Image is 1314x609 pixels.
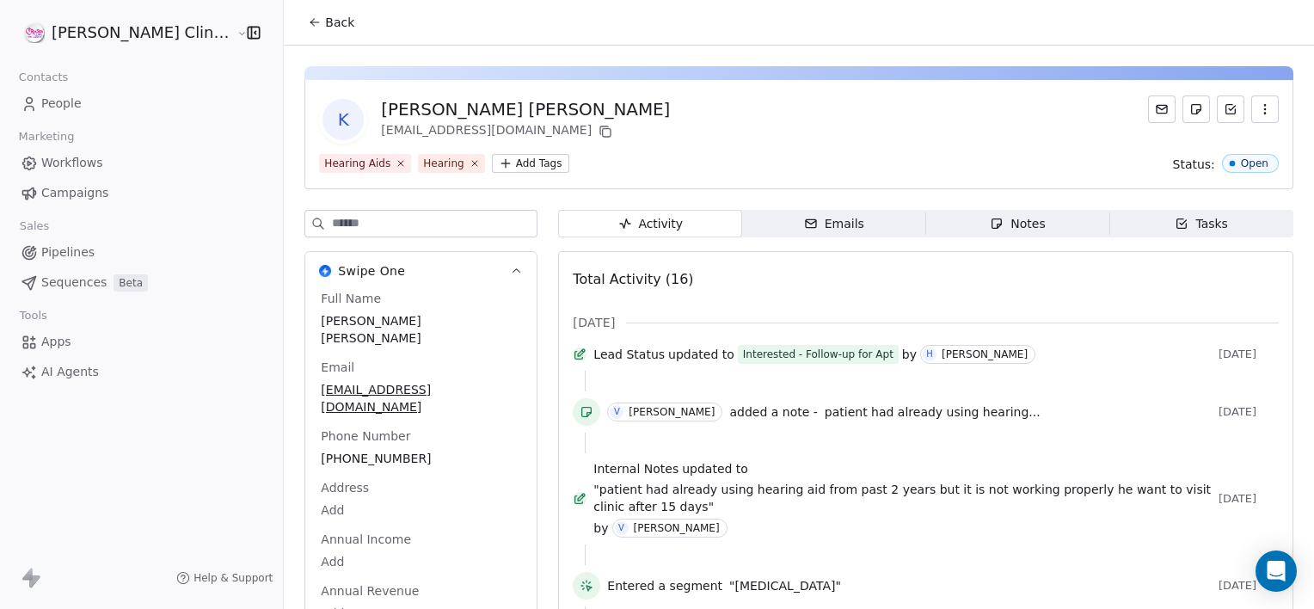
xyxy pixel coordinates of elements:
span: [PERSON_NAME] [PERSON_NAME] [321,312,521,347]
span: [DATE] [1219,579,1279,593]
span: [PHONE_NUMBER] [321,450,521,467]
span: Workflows [41,154,103,172]
div: H [926,348,933,361]
span: Lead Status [593,346,665,363]
span: added a note - [729,403,817,421]
span: Sequences [41,274,107,292]
span: Status: [1173,156,1215,173]
a: People [14,89,269,118]
a: SequencesBeta [14,268,269,297]
div: Emails [804,215,864,233]
div: [PERSON_NAME] [629,406,715,418]
a: Pipelines [14,238,269,267]
span: Full Name [317,290,384,307]
div: Hearing [423,156,464,171]
a: Apps [14,328,269,356]
span: updated to [668,346,734,363]
div: V [618,521,624,535]
div: Open Intercom Messenger [1256,551,1297,592]
span: Annual Revenue [317,582,422,600]
span: [EMAIL_ADDRESS][DOMAIN_NAME] [321,381,521,415]
span: Apps [41,333,71,351]
span: Address [317,479,372,496]
div: Open [1241,157,1268,169]
div: Tasks [1175,215,1228,233]
div: Interested - Follow-up for Apt [743,346,893,363]
div: [PERSON_NAME] [PERSON_NAME] [381,97,670,121]
div: [EMAIL_ADDRESS][DOMAIN_NAME] [381,121,670,142]
span: [DATE] [1219,348,1279,361]
span: Beta [114,274,148,292]
span: Help & Support [193,571,273,585]
span: Annual Income [317,531,414,548]
span: updated to [682,460,748,477]
span: "patient had already using hearing aid from past 2 years but it is not working properly he want t... [593,481,1212,515]
span: by [593,520,608,537]
span: K [322,99,364,140]
span: Campaigns [41,184,108,202]
span: AI Agents [41,363,99,381]
span: Pipelines [41,243,95,261]
img: RASYA-Clinic%20Circle%20icon%20Transparent.png [24,22,45,43]
span: Tools [12,303,54,329]
div: Hearing Aids [324,156,390,171]
span: Marketing [11,124,82,150]
span: Add [321,553,521,570]
span: Sales [12,213,57,239]
span: by [902,346,917,363]
button: Back [298,7,365,38]
span: [DATE] [1219,405,1279,419]
img: Swipe One [319,265,331,277]
a: patient had already using hearing... [825,402,1041,422]
span: Email [317,359,358,376]
span: "[MEDICAL_DATA]" [729,577,841,594]
span: [DATE] [573,314,615,331]
a: Campaigns [14,179,269,207]
span: Internal Notes [593,460,678,477]
span: [DATE] [1219,492,1279,506]
a: Help & Support [176,571,273,585]
a: AI Agents [14,358,269,386]
span: Phone Number [317,428,414,445]
span: Contacts [11,65,76,90]
span: Swipe One [338,262,405,280]
div: Notes [990,215,1045,233]
span: Add [321,501,521,519]
span: People [41,95,82,113]
div: [PERSON_NAME] [634,522,720,534]
span: [PERSON_NAME] Clinic External [52,22,232,44]
a: Workflows [14,149,269,177]
span: patient had already using hearing... [825,405,1041,419]
button: [PERSON_NAME] Clinic External [21,18,224,47]
span: Entered a segment [607,577,722,594]
div: [PERSON_NAME] [942,348,1028,360]
div: V [614,405,620,419]
button: Add Tags [492,154,569,173]
button: Swipe OneSwipe One [305,252,537,290]
span: Back [325,14,354,31]
span: Total Activity (16) [573,271,693,287]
